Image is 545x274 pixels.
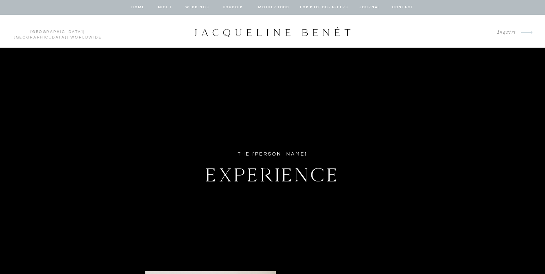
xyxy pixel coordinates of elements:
[222,4,244,11] a: BOUDOIR
[358,4,381,11] a: journal
[131,4,145,11] a: home
[10,29,105,34] p: | | Worldwide
[157,4,172,11] a: about
[30,30,84,34] a: [GEOGRAPHIC_DATA]
[300,4,348,11] a: for photographers
[391,4,414,11] a: contact
[212,150,333,158] div: The [PERSON_NAME]
[491,27,516,37] a: Inquire
[185,4,210,11] a: Weddings
[258,4,289,11] a: Motherhood
[166,160,379,186] h1: Experience
[14,36,67,39] a: [GEOGRAPHIC_DATA]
